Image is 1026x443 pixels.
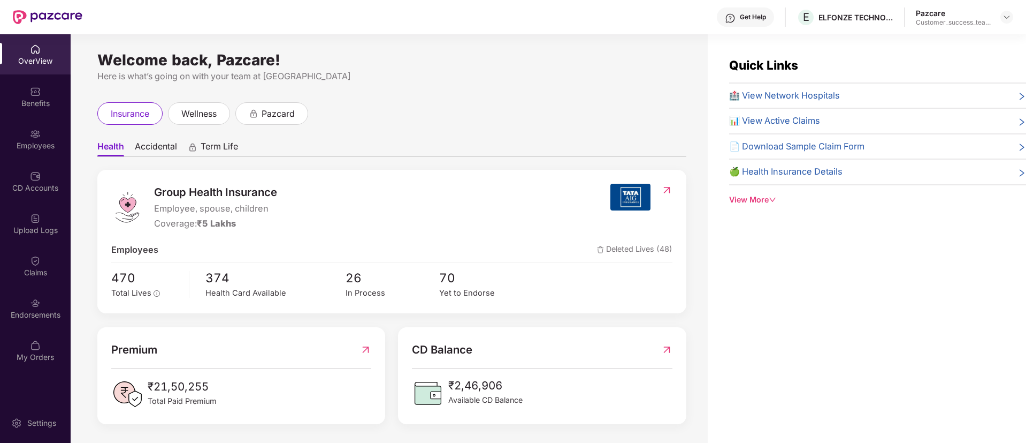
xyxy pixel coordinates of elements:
[803,11,809,24] span: E
[148,395,217,407] span: Total Paid Premium
[188,142,197,152] div: animation
[97,141,124,156] span: Health
[30,213,41,224] img: svg+xml;base64,PHN2ZyBpZD0iVXBsb2FkX0xvZ3MiIGRhdGEtbmFtZT0iVXBsb2FkIExvZ3MiIHhtbG5zPSJodHRwOi8vd3...
[111,243,158,257] span: Employees
[111,341,157,358] span: Premium
[1017,91,1026,103] span: right
[916,8,991,18] div: Pazcare
[916,18,991,27] div: Customer_success_team_lead
[111,268,181,288] span: 470
[729,165,843,179] span: 🍏 Health Insurance Details
[1002,13,1011,21] img: svg+xml;base64,PHN2ZyBpZD0iRHJvcGRvd24tMzJ4MzIiIHhtbG5zPSJodHRwOi8vd3d3LnczLm9yZy8yMDAwL3N2ZyIgd2...
[729,89,840,103] span: 🏥 View Network Hospitals
[111,288,151,298] span: Total Lives
[412,341,472,358] span: CD Balance
[818,12,893,22] div: ELFONZE TECHNOLOGIES PRIVATE LIMITED
[135,141,177,156] span: Accidental
[346,268,439,288] span: 26
[729,194,1026,206] div: View More
[148,378,217,395] span: ₹21,50,255
[729,58,798,72] span: Quick Links
[1017,167,1026,179] span: right
[262,107,295,121] span: pazcard
[30,171,41,182] img: svg+xml;base64,PHN2ZyBpZD0iQ0RfQWNjb3VudHMiIGRhdGEtbmFtZT0iQ0QgQWNjb3VudHMiIHhtbG5zPSJodHRwOi8vd3...
[11,418,22,429] img: svg+xml;base64,PHN2ZyBpZD0iU2V0dGluZy0yMHgyMCIgeG1sbnM9Imh0dHA6Ly93d3cudzMub3JnLzIwMDAvc3ZnIiB3aW...
[439,287,533,299] div: Yet to Endorse
[181,107,217,121] span: wellness
[412,377,444,409] img: CDBalanceIcon
[30,256,41,266] img: svg+xml;base64,PHN2ZyBpZD0iQ2xhaW0iIHhtbG5zPSJodHRwOi8vd3d3LnczLm9yZy8yMDAwL3N2ZyIgd2lkdGg9IjIwIi...
[661,341,672,358] img: RedirectIcon
[201,141,238,156] span: Term Life
[24,418,59,429] div: Settings
[448,377,523,394] span: ₹2,46,906
[729,140,864,154] span: 📄 Download Sample Claim Form
[448,394,523,406] span: Available CD Balance
[1017,116,1026,128] span: right
[597,243,672,257] span: Deleted Lives (48)
[30,298,41,309] img: svg+xml;base64,PHN2ZyBpZD0iRW5kb3JzZW1lbnRzIiB4bWxucz0iaHR0cDovL3d3dy53My5vcmcvMjAwMC9zdmciIHdpZH...
[769,196,776,204] span: down
[30,86,41,97] img: svg+xml;base64,PHN2ZyBpZD0iQmVuZWZpdHMiIHhtbG5zPSJodHRwOi8vd3d3LnczLm9yZy8yMDAwL3N2ZyIgd2lkdGg9Ij...
[205,287,346,299] div: Health Card Available
[30,340,41,351] img: svg+xml;base64,PHN2ZyBpZD0iTXlfT3JkZXJzIiBkYXRhLW5hbWU9Ik15IE9yZGVycyIgeG1sbnM9Imh0dHA6Ly93d3cudz...
[97,56,686,64] div: Welcome back, Pazcare!
[30,44,41,55] img: svg+xml;base64,PHN2ZyBpZD0iSG9tZSIgeG1sbnM9Imh0dHA6Ly93d3cudzMub3JnLzIwMDAvc3ZnIiB3aWR0aD0iMjAiIG...
[439,268,533,288] span: 70
[740,13,766,21] div: Get Help
[1017,142,1026,154] span: right
[249,108,258,118] div: animation
[154,217,277,231] div: Coverage:
[610,184,650,211] img: insurerIcon
[725,13,736,24] img: svg+xml;base64,PHN2ZyBpZD0iSGVscC0zMngzMiIgeG1sbnM9Imh0dHA6Ly93d3cudzMub3JnLzIwMDAvc3ZnIiB3aWR0aD...
[154,184,277,201] span: Group Health Insurance
[154,290,160,297] span: info-circle
[661,185,672,196] img: RedirectIcon
[111,191,143,223] img: logo
[111,378,143,410] img: PaidPremiumIcon
[360,341,371,358] img: RedirectIcon
[13,10,82,24] img: New Pazcare Logo
[729,114,820,128] span: 📊 View Active Claims
[97,70,686,83] div: Here is what’s going on with your team at [GEOGRAPHIC_DATA]
[154,202,277,216] span: Employee, spouse, children
[205,268,346,288] span: 374
[197,218,236,229] span: ₹5 Lakhs
[111,107,149,121] span: insurance
[346,287,439,299] div: In Process
[30,129,41,139] img: svg+xml;base64,PHN2ZyBpZD0iRW1wbG95ZWVzIiB4bWxucz0iaHR0cDovL3d3dy53My5vcmcvMjAwMC9zdmciIHdpZHRoPS...
[597,246,604,253] img: deleteIcon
